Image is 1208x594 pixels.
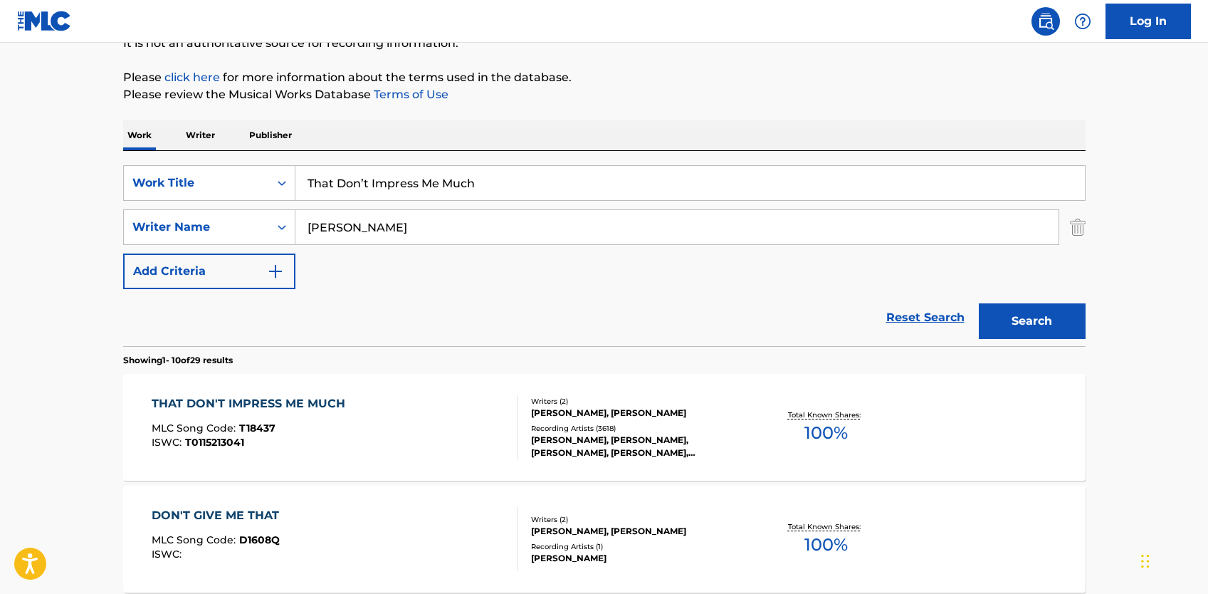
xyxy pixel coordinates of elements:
[1074,13,1091,30] img: help
[804,420,848,446] span: 100 %
[531,407,746,420] div: [PERSON_NAME], [PERSON_NAME]
[1068,7,1097,36] div: Help
[123,254,295,289] button: Add Criteria
[245,120,296,150] p: Publisher
[531,541,746,552] div: Recording Artists ( 1 )
[531,434,746,459] div: [PERSON_NAME], [PERSON_NAME], [PERSON_NAME], [PERSON_NAME], [PERSON_NAME] "MUTT" [PERSON_NAME], [...
[132,174,261,192] div: Work Title
[979,303,1086,339] button: Search
[123,374,1086,481] a: THAT DON'T IMPRESS ME MUCHMLC Song Code:T18437ISWC:T0115213041Writers (2)[PERSON_NAME], [PERSON_N...
[182,120,219,150] p: Writer
[152,422,239,434] span: MLC Song Code :
[531,514,746,525] div: Writers ( 2 )
[123,486,1086,593] a: DON'T GIVE ME THATMLC Song Code:D1608QISWC:Writers (2)[PERSON_NAME], [PERSON_NAME]Recording Artis...
[152,533,239,546] span: MLC Song Code :
[1137,526,1208,594] iframe: Chat Widget
[531,525,746,538] div: [PERSON_NAME], [PERSON_NAME]
[1141,540,1150,583] div: Drag
[123,120,156,150] p: Work
[123,35,1086,52] p: It is not an authoritative source for recording information.
[788,521,864,532] p: Total Known Shares:
[164,71,220,84] a: click here
[123,86,1086,103] p: Please review the Musical Works Database
[239,422,275,434] span: T18437
[123,165,1086,346] form: Search Form
[531,396,746,407] div: Writers ( 2 )
[1070,209,1086,245] img: Delete Criterion
[132,219,261,236] div: Writer Name
[185,436,244,449] span: T0115213041
[123,69,1086,86] p: Please for more information about the terms used in the database.
[879,302,972,333] a: Reset Search
[152,436,185,449] span: ISWC :
[371,88,448,101] a: Terms of Use
[804,532,848,558] span: 100 %
[239,533,280,546] span: D1608Q
[123,354,233,367] p: Showing 1 - 10 of 29 results
[1037,13,1054,30] img: search
[788,410,864,420] p: Total Known Shares:
[531,423,746,434] div: Recording Artists ( 3618 )
[1105,4,1191,39] a: Log In
[152,507,286,524] div: DON'T GIVE ME THAT
[267,263,284,280] img: 9d2ae6d4665cec9f34b9.svg
[531,552,746,565] div: [PERSON_NAME]
[152,548,185,561] span: ISWC :
[152,395,352,412] div: THAT DON'T IMPRESS ME MUCH
[17,11,72,31] img: MLC Logo
[1031,7,1060,36] a: Public Search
